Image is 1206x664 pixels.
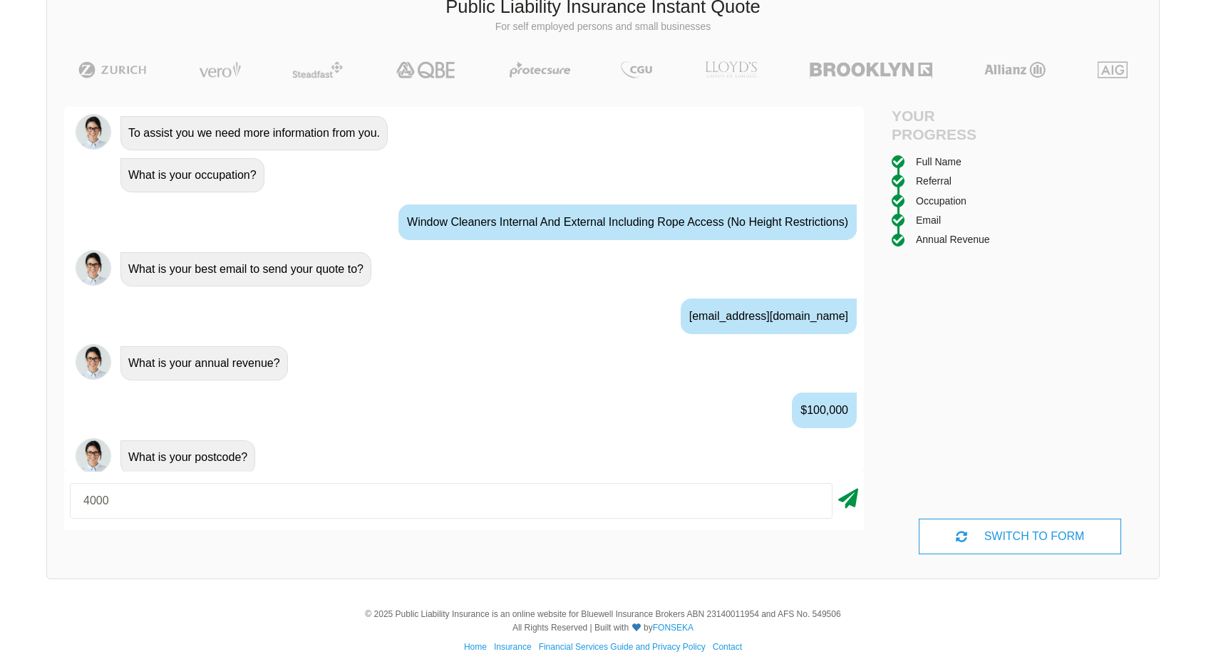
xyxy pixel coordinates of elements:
div: Occupation [916,193,967,209]
img: Vero | Public Liability Insurance [192,61,247,78]
a: FONSEKA [653,623,694,633]
a: Insurance [494,642,532,652]
div: $100,000 [792,393,857,428]
img: Zurich | Public Liability Insurance [72,61,153,78]
img: AIG | Public Liability Insurance [1092,61,1134,78]
a: Contact [713,642,742,652]
input: Your postcode [70,483,833,519]
img: Chatbot | PLI [76,250,111,286]
img: LLOYD's | Public Liability Insurance [697,61,766,78]
div: What is your best email to send your quote to? [120,252,371,286]
a: Financial Services Guide and Privacy Policy [539,642,706,652]
div: [EMAIL_ADDRESS][DOMAIN_NAME] [681,299,857,334]
a: Home [464,642,487,652]
div: Referral [916,173,952,189]
p: For self employed persons and small businesses [58,20,1148,34]
div: Email [916,212,941,228]
img: Brooklyn | Public Liability Insurance [804,61,937,78]
img: Chatbot | PLI [76,438,111,474]
div: Window Cleaners Internal and external including rope access (no height restrictions) [398,204,857,240]
div: What is your postcode? [120,440,255,474]
div: Annual Revenue [916,232,990,247]
img: Steadfast | Public Liability Insurance [287,61,349,78]
div: Full Name [916,154,962,170]
img: Chatbot | PLI [76,344,111,380]
img: CGU | Public Liability Insurance [615,61,658,78]
h4: Your Progress [892,107,1020,142]
div: What is your occupation? [120,158,264,192]
div: To assist you we need more information from you. [120,116,388,150]
img: Chatbot | PLI [76,114,111,150]
img: Allianz | Public Liability Insurance [977,61,1053,78]
div: What is your annual revenue? [120,346,288,380]
img: QBE | Public Liability Insurance [388,61,465,78]
div: SWITCH TO FORM [919,519,1121,554]
img: Protecsure | Public Liability Insurance [504,61,576,78]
